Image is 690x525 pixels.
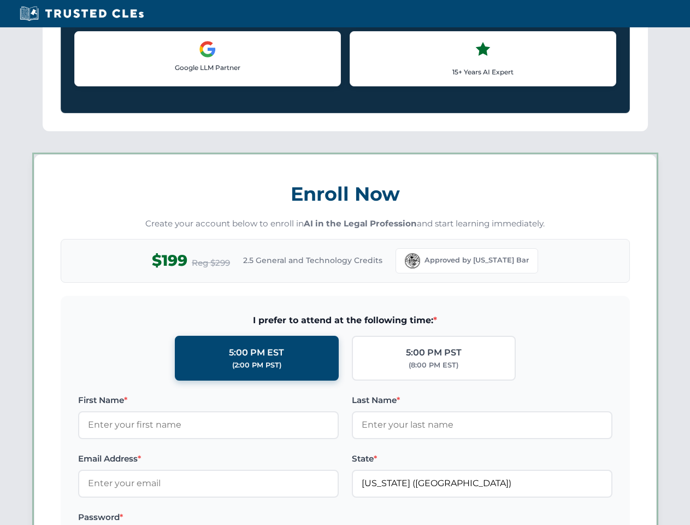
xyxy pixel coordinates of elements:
span: Reg $299 [192,256,230,270]
div: (8:00 PM EST) [409,360,458,371]
label: First Name [78,394,339,407]
input: Enter your last name [352,411,612,439]
label: Password [78,511,339,524]
label: Email Address [78,452,339,465]
strong: AI in the Legal Profession [304,218,417,229]
div: 5:00 PM PST [406,346,462,360]
span: 2.5 General and Technology Credits [243,254,382,266]
input: Enter your first name [78,411,339,439]
label: Last Name [352,394,612,407]
p: Google LLM Partner [84,62,332,73]
span: I prefer to attend at the following time: [78,313,612,328]
img: Florida Bar [405,253,420,269]
p: 15+ Years AI Expert [359,67,607,77]
input: Enter your email [78,470,339,497]
h3: Enroll Now [61,177,630,211]
div: 5:00 PM EST [229,346,284,360]
span: Approved by [US_STATE] Bar [424,255,529,266]
div: (2:00 PM PST) [232,360,281,371]
input: Florida (FL) [352,470,612,497]
p: Create your account below to enroll in and start learning immediately. [61,218,630,230]
span: $199 [152,248,187,273]
img: Trusted CLEs [16,5,147,22]
img: Google [199,40,216,58]
label: State [352,452,612,465]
